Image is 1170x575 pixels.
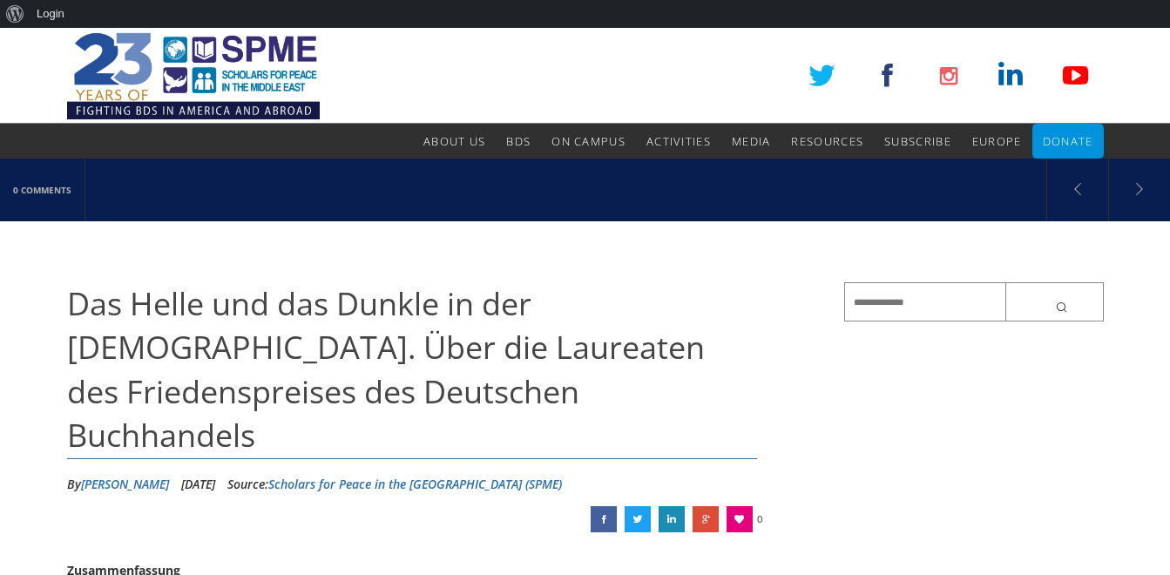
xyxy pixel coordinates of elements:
span: Activities [646,133,711,149]
a: Resources [791,124,863,159]
span: Subscribe [884,133,951,149]
span: On Campus [551,133,626,149]
span: Resources [791,133,863,149]
a: On Campus [551,124,626,159]
span: Europe [972,133,1022,149]
a: [PERSON_NAME] [81,476,169,492]
a: Scholars for Peace in the [GEOGRAPHIC_DATA] (SPME) [268,476,562,492]
div: Source: [227,471,562,497]
img: SPME [67,28,320,124]
span: 0 [757,506,762,532]
li: By [67,471,169,497]
span: Donate [1043,133,1093,149]
span: About Us [423,133,485,149]
a: About Us [423,124,485,159]
a: Media [732,124,771,159]
span: Media [732,133,771,149]
a: Donate [1043,124,1093,159]
a: Subscribe [884,124,951,159]
a: Activities [646,124,711,159]
a: Das Helle und das Dunkle in der Paulskirche. Über die Laureaten des Friedenspreises des Deutschen... [659,506,685,532]
span: Das Helle und das Dunkle in der [DEMOGRAPHIC_DATA]. Über die Laureaten des Friedenspreises des De... [67,282,705,457]
span: BDS [506,133,531,149]
a: Das Helle und das Dunkle in der Paulskirche. Über die Laureaten des Friedenspreises des Deutschen... [693,506,719,532]
li: [DATE] [181,471,215,497]
a: Das Helle und das Dunkle in der Paulskirche. Über die Laureaten des Friedenspreises des Deutschen... [591,506,617,532]
a: BDS [506,124,531,159]
a: Das Helle und das Dunkle in der Paulskirche. Über die Laureaten des Friedenspreises des Deutschen... [625,506,651,532]
a: Europe [972,124,1022,159]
